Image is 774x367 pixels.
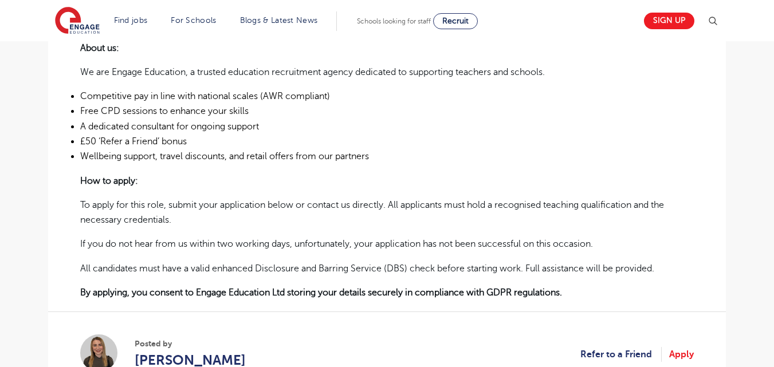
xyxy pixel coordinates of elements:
[442,17,469,25] span: Recruit
[357,17,431,25] span: Schools looking for staff
[240,16,318,25] a: Blogs & Latest News
[55,7,100,35] img: Engage Education
[80,43,119,53] strong: About us:
[80,287,562,298] strong: By applying, you consent to Engage Education Ltd storing your details securely in compliance with...
[80,104,694,119] li: Free CPD sessions to enhance your skills
[80,65,694,80] p: We are Engage Education, a trusted education recruitment agency dedicated to supporting teachers ...
[80,89,694,104] li: Competitive pay in line with national scales (AWR compliant)
[80,198,694,228] p: To apply for this role, submit your application below or contact us directly. All applicants must...
[433,13,478,29] a: Recruit
[114,16,148,25] a: Find jobs
[80,119,694,134] li: A dedicated consultant for ongoing support
[80,149,694,164] li: Wellbeing support, travel discounts, and retail offers from our partners
[171,16,216,25] a: For Schools
[135,338,246,350] span: Posted by
[80,176,138,186] strong: How to apply:
[80,134,694,149] li: £50 ‘Refer a Friend’ bonus
[80,236,694,251] p: If you do not hear from us within two working days, unfortunately, your application has not been ...
[669,347,694,362] a: Apply
[80,261,694,276] p: All candidates must have a valid enhanced Disclosure and Barring Service (DBS) check before start...
[644,13,694,29] a: Sign up
[580,347,662,362] a: Refer to a Friend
